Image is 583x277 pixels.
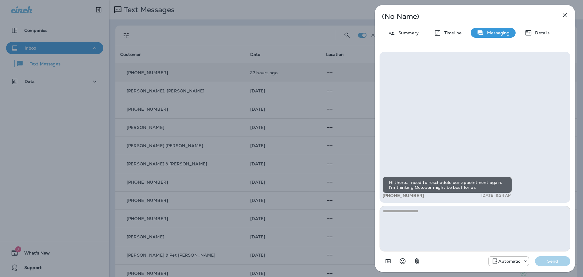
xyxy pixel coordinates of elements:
p: Summary [395,30,419,35]
p: [DATE] 9:24 AM [481,193,512,198]
div: Hi there... need to reschedule our appointment again. I'm thinking October might be best for us [383,177,512,193]
span: [PHONE_NUMBER] [383,193,424,198]
p: Timeline [441,30,462,35]
p: Details [532,30,550,35]
button: Add in a premade template [382,255,394,267]
p: Automatic [498,259,520,264]
p: Messaging [484,30,510,35]
p: (No Name) [382,14,548,19]
button: Select an emoji [397,255,409,267]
